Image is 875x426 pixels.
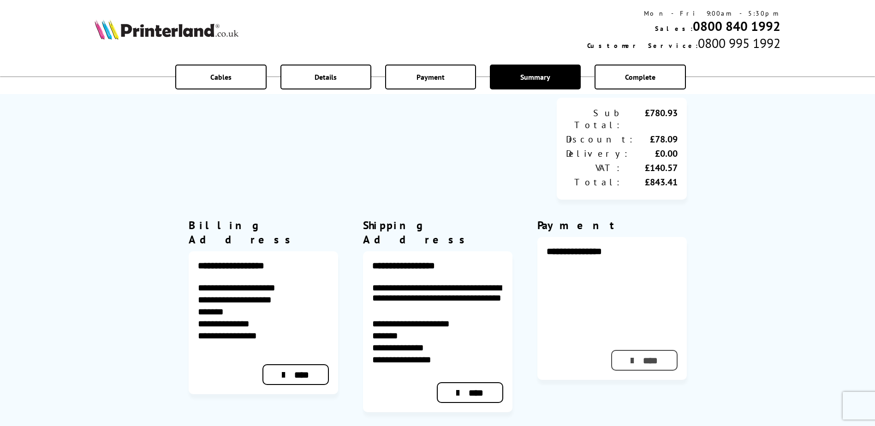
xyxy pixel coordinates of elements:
[417,72,445,82] span: Payment
[315,72,337,82] span: Details
[635,133,678,145] div: £78.09
[566,133,635,145] div: Discount:
[625,72,655,82] span: Complete
[630,148,678,160] div: £0.00
[622,162,678,174] div: £140.57
[210,72,232,82] span: Cables
[693,18,780,35] a: 0800 840 1992
[622,176,678,188] div: £843.41
[587,9,780,18] div: Mon - Fri 9:00am - 5:30pm
[698,35,780,52] span: 0800 995 1992
[587,41,698,50] span: Customer Service:
[363,218,512,247] div: Shipping Address
[537,218,687,232] div: Payment
[566,162,622,174] div: VAT:
[520,72,550,82] span: Summary
[189,218,338,247] div: Billing Address
[566,176,622,188] div: Total:
[566,148,630,160] div: Delivery:
[622,107,678,131] div: £780.93
[95,19,238,40] img: Printerland Logo
[655,24,693,33] span: Sales:
[566,107,622,131] div: Sub Total:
